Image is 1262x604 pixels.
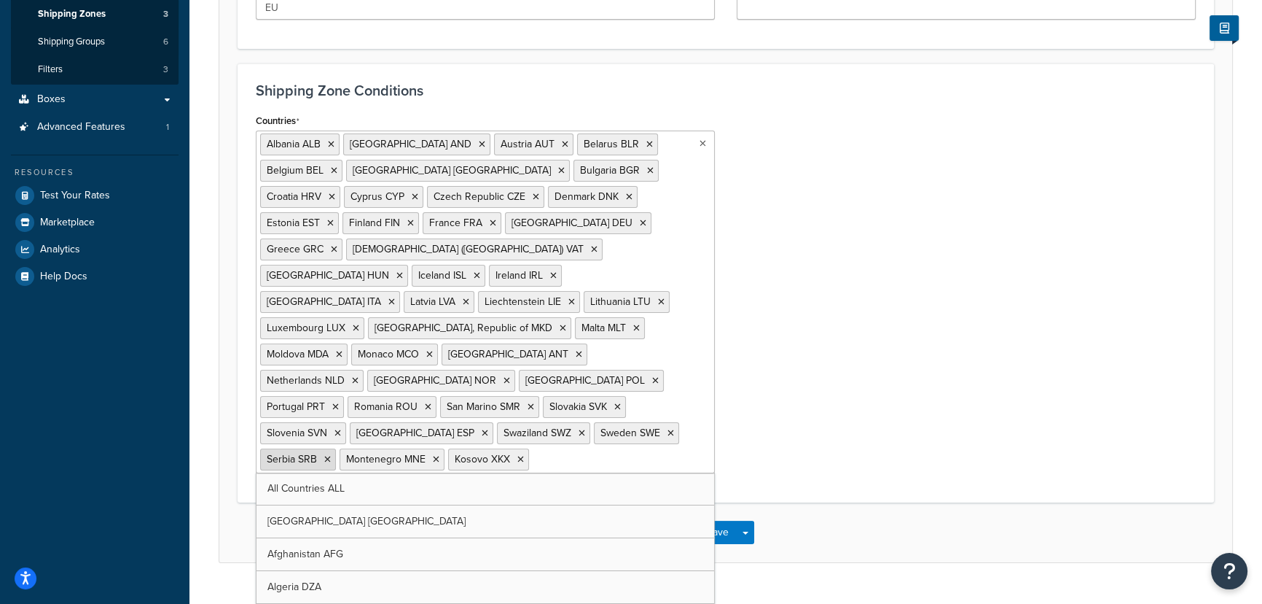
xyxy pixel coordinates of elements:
[267,425,327,441] span: Slovenia SVN
[358,346,419,362] span: Monaco MCO
[256,538,714,570] a: Afghanistan AFG
[11,28,179,55] a: Shipping Groups6
[11,182,179,209] a: Test Your Rates
[11,86,179,113] a: Boxes
[267,268,389,283] span: [GEOGRAPHIC_DATA] HUN
[698,521,737,544] button: Save
[353,241,584,257] span: [DEMOGRAPHIC_DATA] ([GEOGRAPHIC_DATA]) VAT
[495,268,543,283] span: Ireland IRL
[267,215,320,231] span: Estonia EST
[163,63,168,76] span: 3
[503,425,571,441] span: Swaziland SWZ
[346,452,426,467] span: Montenegro MNE
[163,36,168,48] span: 6
[447,399,520,414] span: San Marino SMR
[256,506,714,538] a: [GEOGRAPHIC_DATA] [GEOGRAPHIC_DATA]
[512,215,632,231] span: [GEOGRAPHIC_DATA] DEU
[11,1,179,28] li: Shipping Zones
[374,373,496,388] span: [GEOGRAPHIC_DATA] NOR
[267,320,345,336] span: Luxembourg LUX
[40,271,87,283] span: Help Docs
[38,36,105,48] span: Shipping Groups
[38,63,63,76] span: Filters
[267,399,325,414] span: Portugal PRT
[356,425,474,441] span: [GEOGRAPHIC_DATA] ESP
[11,114,179,141] a: Advanced Features1
[11,236,179,263] a: Analytics
[418,268,466,283] span: Iceland ISL
[580,163,640,178] span: Bulgaria BGR
[353,163,551,178] span: [GEOGRAPHIC_DATA] [GEOGRAPHIC_DATA]
[485,294,561,309] span: Liechtenstein LIE
[350,136,471,152] span: [GEOGRAPHIC_DATA] AND
[11,56,179,83] li: Filters
[600,425,660,441] span: Sweden SWE
[256,115,299,127] label: Countries
[163,8,168,20] span: 3
[1210,15,1239,41] button: Show Help Docs
[11,56,179,83] a: Filters3
[256,473,714,505] a: All Countries ALL
[267,373,345,388] span: Netherlands NLD
[375,320,552,336] span: [GEOGRAPHIC_DATA], Republic of MKD
[267,294,381,309] span: [GEOGRAPHIC_DATA] ITA
[350,189,404,204] span: Cyprus CYP
[256,571,714,603] a: Algeria DZA
[267,514,466,529] span: [GEOGRAPHIC_DATA] [GEOGRAPHIC_DATA]
[11,166,179,179] div: Resources
[11,209,179,236] a: Marketplace
[40,244,80,256] span: Analytics
[267,346,329,362] span: Moldova MDA
[267,452,317,467] span: Serbia SRB
[267,579,321,595] span: Algeria DZA
[410,294,455,309] span: Latvia LVA
[11,263,179,290] a: Help Docs
[501,136,554,152] span: Austria AUT
[429,215,482,231] span: France FRA
[166,121,169,133] span: 1
[267,136,321,152] span: Albania ALB
[554,189,619,204] span: Denmark DNK
[11,114,179,141] li: Advanced Features
[40,190,110,202] span: Test Your Rates
[584,136,639,152] span: Belarus BLR
[38,8,106,20] span: Shipping Zones
[37,121,125,133] span: Advanced Features
[267,163,324,178] span: Belgium BEL
[590,294,651,309] span: Lithuania LTU
[525,373,645,388] span: [GEOGRAPHIC_DATA] POL
[267,481,345,496] span: All Countries ALL
[11,1,179,28] a: Shipping Zones3
[11,28,179,55] li: Shipping Groups
[267,546,343,562] span: Afghanistan AFG
[434,189,525,204] span: Czech Republic CZE
[448,346,568,362] span: [GEOGRAPHIC_DATA] ANT
[256,82,1196,98] h3: Shipping Zone Conditions
[40,217,95,229] span: Marketplace
[581,320,626,336] span: Malta MLT
[455,452,510,467] span: Kosovo XKX
[354,399,418,414] span: Romania ROU
[549,399,607,414] span: Slovakia SVK
[1211,553,1247,589] button: Open Resource Center
[37,93,66,106] span: Boxes
[267,241,324,257] span: Greece GRC
[267,189,321,204] span: Croatia HRV
[349,215,400,231] span: Finland FIN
